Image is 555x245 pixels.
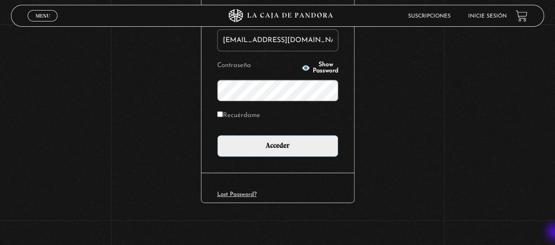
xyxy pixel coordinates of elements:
[408,14,451,19] a: Suscripciones
[217,109,260,123] label: Recuérdame
[301,62,338,74] button: Show Password
[217,135,338,157] input: Acceder
[217,59,299,73] label: Contraseña
[217,111,223,117] input: Recuérdame
[313,62,338,74] span: Show Password
[468,14,507,19] a: Inicie sesión
[36,13,50,18] span: Menu
[516,10,527,22] a: View your shopping cart
[32,21,53,27] span: Cerrar
[217,192,257,197] a: Lost Password?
